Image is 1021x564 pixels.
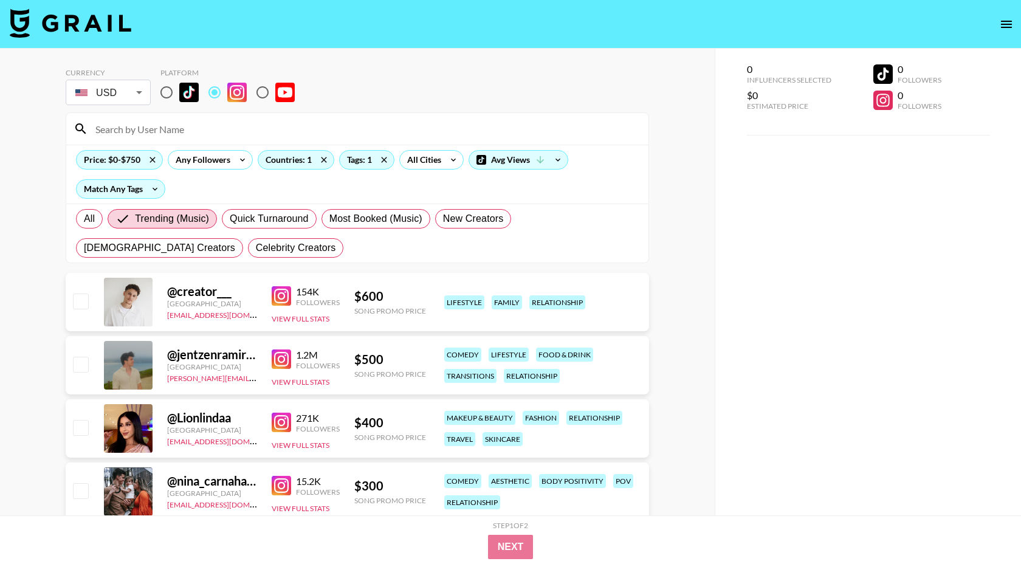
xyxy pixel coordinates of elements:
[960,503,1006,549] iframe: Drift Widget Chat Controller
[898,89,941,101] div: 0
[272,413,291,432] img: Instagram
[529,295,585,309] div: relationship
[10,9,131,38] img: Grail Talent
[443,211,504,226] span: New Creators
[296,487,340,497] div: Followers
[444,432,475,446] div: travel
[272,476,291,495] img: Instagram
[77,151,162,169] div: Price: $0-$750
[354,496,426,505] div: Song Promo Price
[539,474,606,488] div: body positivity
[77,180,165,198] div: Match Any Tags
[227,83,247,102] img: Instagram
[167,362,257,371] div: [GEOGRAPHIC_DATA]
[296,286,340,298] div: 154K
[354,478,426,493] div: $ 300
[747,75,831,84] div: Influencers Selected
[488,535,534,559] button: Next
[898,75,941,84] div: Followers
[536,348,593,362] div: food & drink
[354,352,426,367] div: $ 500
[68,82,148,103] div: USD
[272,314,329,323] button: View Full Stats
[898,63,941,75] div: 0
[747,89,831,101] div: $0
[296,424,340,433] div: Followers
[296,298,340,307] div: Followers
[272,377,329,387] button: View Full Stats
[566,411,622,425] div: relationship
[354,289,426,304] div: $ 600
[994,12,1019,36] button: open drawer
[167,489,257,498] div: [GEOGRAPHIC_DATA]
[296,412,340,424] div: 271K
[167,308,289,320] a: [EMAIL_ADDRESS][DOMAIN_NAME]
[230,211,309,226] span: Quick Turnaround
[167,299,257,308] div: [GEOGRAPHIC_DATA]
[340,151,394,169] div: Tags: 1
[444,295,484,309] div: lifestyle
[84,211,95,226] span: All
[272,441,329,450] button: View Full Stats
[167,498,289,509] a: [EMAIL_ADDRESS][DOMAIN_NAME]
[483,432,523,446] div: skincare
[354,370,426,379] div: Song Promo Price
[167,425,257,435] div: [GEOGRAPHIC_DATA]
[354,415,426,430] div: $ 400
[84,241,235,255] span: [DEMOGRAPHIC_DATA] Creators
[400,151,444,169] div: All Cities
[272,349,291,369] img: Instagram
[296,475,340,487] div: 15.2K
[444,369,497,383] div: transitions
[296,361,340,370] div: Followers
[160,68,304,77] div: Platform
[329,211,422,226] span: Most Booked (Music)
[167,473,257,489] div: @ nina_carnahan_
[256,241,336,255] span: Celebrity Creators
[492,295,522,309] div: family
[613,474,633,488] div: pov
[167,371,347,383] a: [PERSON_NAME][EMAIL_ADDRESS][DOMAIN_NAME]
[493,521,528,530] div: Step 1 of 2
[444,411,515,425] div: makeup & beauty
[354,306,426,315] div: Song Promo Price
[489,474,532,488] div: aesthetic
[275,83,295,102] img: YouTube
[296,349,340,361] div: 1.2M
[747,101,831,111] div: Estimated Price
[167,284,257,299] div: @ creator___
[504,369,560,383] div: relationship
[135,211,209,226] span: Trending (Music)
[272,286,291,306] img: Instagram
[168,151,233,169] div: Any Followers
[489,348,529,362] div: lifestyle
[272,504,329,513] button: View Full Stats
[167,347,257,362] div: @ jentzenramirez
[258,151,334,169] div: Countries: 1
[167,410,257,425] div: @ Lionlindaa
[747,63,831,75] div: 0
[88,119,641,139] input: Search by User Name
[444,495,500,509] div: relationship
[354,433,426,442] div: Song Promo Price
[469,151,568,169] div: Avg Views
[167,435,289,446] a: [EMAIL_ADDRESS][DOMAIN_NAME]
[523,411,559,425] div: fashion
[444,348,481,362] div: comedy
[898,101,941,111] div: Followers
[444,474,481,488] div: comedy
[179,83,199,102] img: TikTok
[66,68,151,77] div: Currency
